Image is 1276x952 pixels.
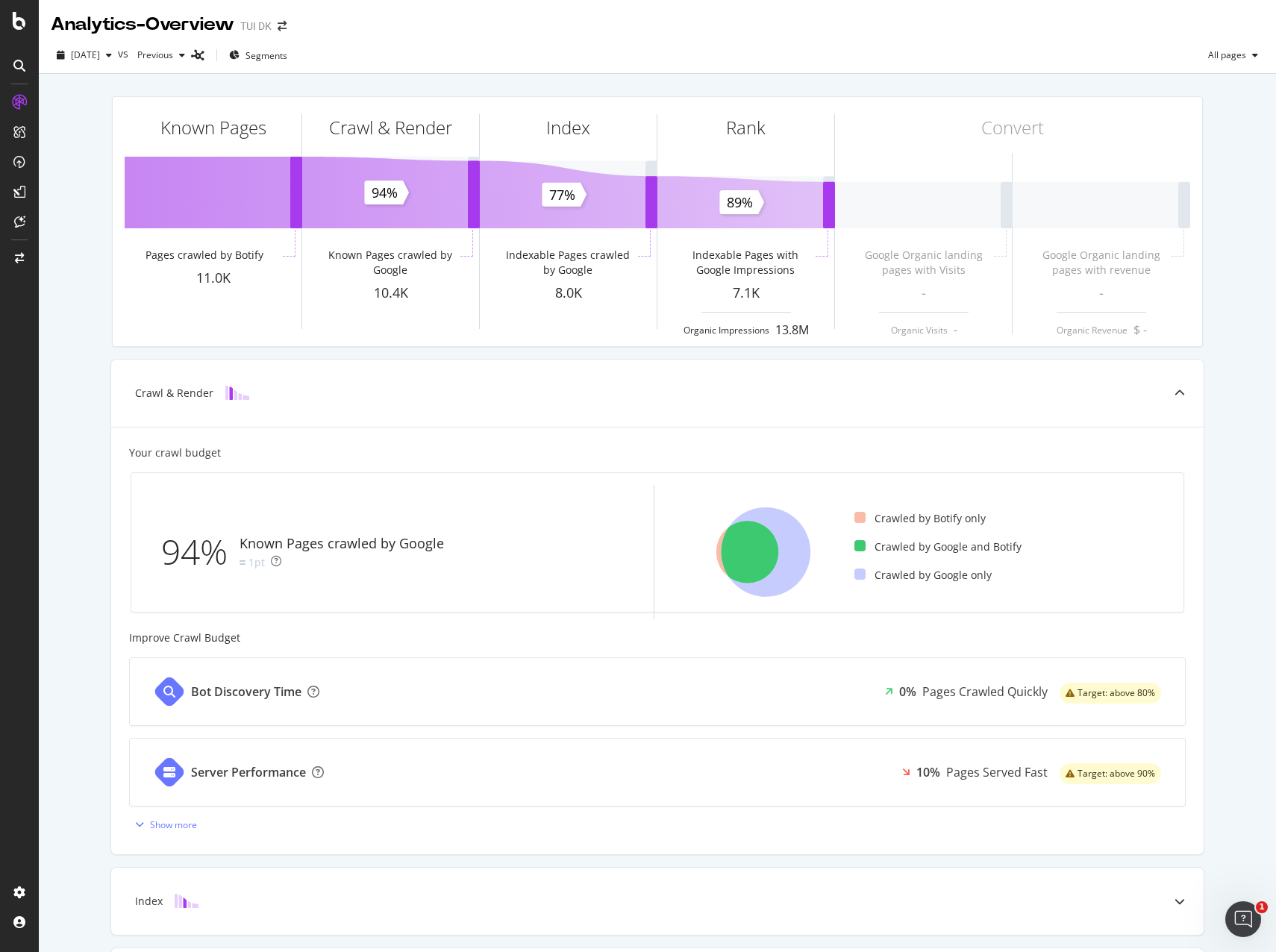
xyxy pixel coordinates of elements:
[854,539,1022,554] div: Crawled by Google and Botify
[1256,901,1268,913] span: 1
[1225,901,1261,937] iframe: Intercom live chat
[175,894,198,908] img: block-icon
[51,12,234,37] div: Analytics - Overview
[1078,689,1155,698] span: Target: above 80%
[922,683,1048,701] div: Pages Crawled Quickly
[150,818,197,831] div: Show more
[129,738,1186,807] a: Server Performance10%Pages Served Fastwarning label
[1060,763,1161,784] div: warning label
[129,445,221,460] div: Your crawl budget
[946,764,1048,781] div: Pages Served Fast
[1078,769,1155,778] span: Target: above 90%
[678,248,812,278] div: Indexable Pages with Google Impressions
[125,269,301,288] div: 11.0K
[248,555,265,570] div: 1pt
[135,894,163,909] div: Index
[223,43,293,67] button: Segments
[899,683,916,701] div: 0%
[131,43,191,67] button: Previous
[129,630,1186,645] div: Improve Crawl Budget
[329,115,452,140] div: Crawl & Render
[302,284,479,303] div: 10.4K
[245,49,287,62] span: Segments
[323,248,457,278] div: Known Pages crawled by Google
[240,19,272,34] div: TUI DK
[160,115,266,140] div: Known Pages
[1202,43,1264,67] button: All pages
[51,43,118,67] button: [DATE]
[916,764,940,781] div: 10%
[129,812,197,836] button: Show more
[135,386,213,401] div: Crawl & Render
[726,115,766,140] div: Rank
[225,386,249,400] img: block-icon
[146,248,263,263] div: Pages crawled by Botify
[684,324,769,336] div: Organic Impressions
[118,46,131,61] span: vs
[657,284,834,303] div: 7.1K
[240,560,245,565] img: Equal
[1202,48,1246,61] span: All pages
[546,115,590,140] div: Index
[71,48,100,61] span: 2025 Sep. 30th
[501,248,634,278] div: Indexable Pages crawled by Google
[131,48,173,61] span: Previous
[191,764,306,781] div: Server Performance
[278,21,287,31] div: arrow-right-arrow-left
[775,322,809,339] div: 13.8M
[1060,683,1161,704] div: warning label
[480,284,657,303] div: 8.0K
[191,683,301,701] div: Bot Discovery Time
[240,534,444,554] div: Known Pages crawled by Google
[129,657,1186,726] a: Bot Discovery Time0%Pages Crawled Quicklywarning label
[854,511,986,526] div: Crawled by Botify only
[854,568,992,583] div: Crawled by Google only
[161,527,240,577] div: 94%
